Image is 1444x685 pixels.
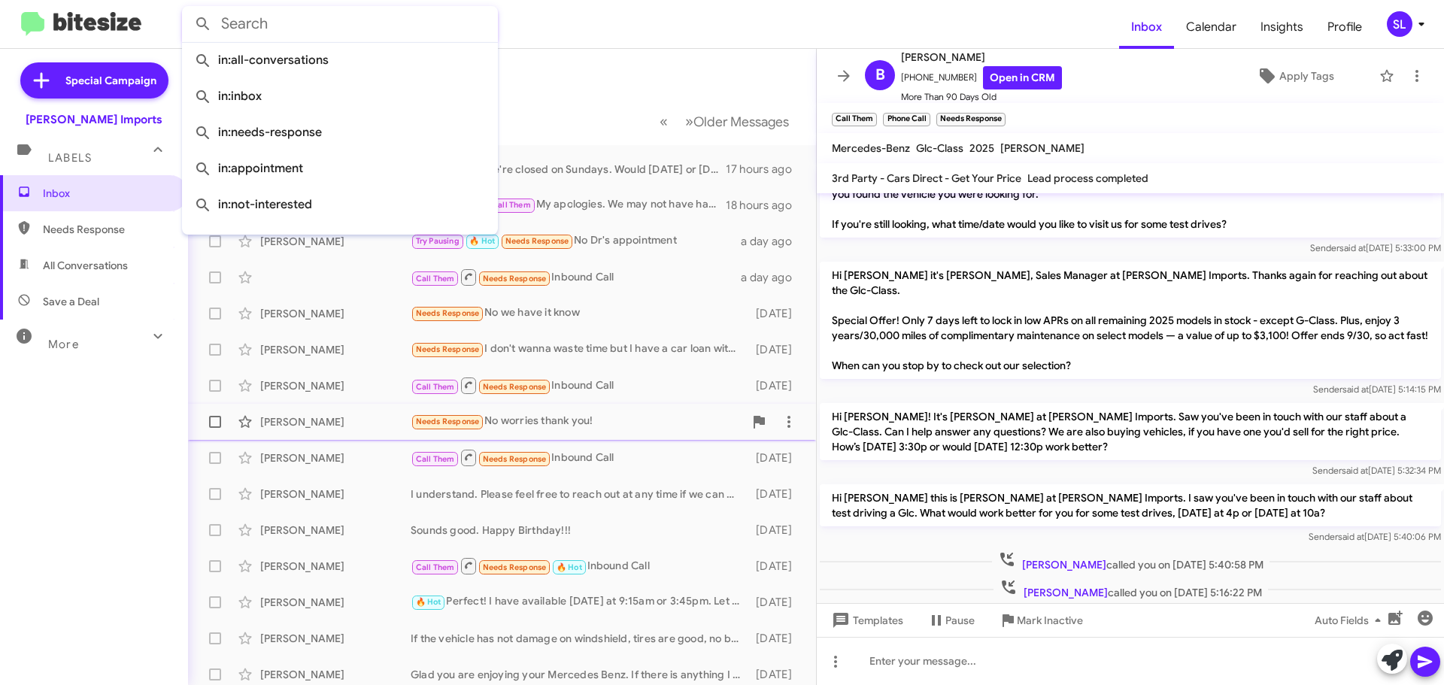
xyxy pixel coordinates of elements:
[260,486,411,502] div: [PERSON_NAME]
[260,595,411,610] div: [PERSON_NAME]
[416,236,460,246] span: Try Pausing
[1022,558,1106,571] span: [PERSON_NAME]
[557,562,582,572] span: 🔥 Hot
[483,454,547,464] span: Needs Response
[817,607,915,634] button: Templates
[820,262,1441,379] p: Hi [PERSON_NAME] it's [PERSON_NAME], Sales Manager at [PERSON_NAME] Imports. Thanks again for rea...
[651,106,677,137] button: Previous
[748,378,804,393] div: [DATE]
[1000,141,1085,155] span: [PERSON_NAME]
[969,141,994,155] span: 2025
[901,89,1062,105] span: More Than 90 Days Old
[1387,11,1412,37] div: SL
[260,631,411,646] div: [PERSON_NAME]
[411,268,741,286] div: Inbound Call
[748,595,804,610] div: [DATE]
[260,306,411,321] div: [PERSON_NAME]
[936,113,1006,126] small: Needs Response
[483,382,547,392] span: Needs Response
[411,667,748,682] div: Glad you are enjoying your Mercedes Benz. If there is anything I can do in the future, do not hes...
[505,236,569,246] span: Needs Response
[260,523,411,538] div: [PERSON_NAME]
[1248,5,1315,49] a: Insights
[1342,383,1369,395] span: said at
[1374,11,1427,37] button: SL
[411,593,748,611] div: Perfect! I have available [DATE] at 9:15am or 3:45pm. Let me know if either of those times work f...
[726,198,804,213] div: 18 hours ago
[194,223,486,259] span: in:sold-verified
[1338,531,1364,542] span: said at
[260,559,411,574] div: [PERSON_NAME]
[832,171,1021,185] span: 3rd Party - Cars Direct - Get Your Price
[43,294,99,309] span: Save a Deal
[43,186,171,201] span: Inbox
[194,114,486,150] span: in:needs-response
[411,305,748,322] div: No we have it know
[901,48,1062,66] span: [PERSON_NAME]
[820,484,1441,526] p: Hi [PERSON_NAME] this is [PERSON_NAME] at [PERSON_NAME] Imports. I saw you've been in touch with ...
[1309,531,1441,542] span: Sender [DATE] 5:40:06 PM
[1017,607,1083,634] span: Mark Inactive
[901,66,1062,89] span: [PHONE_NUMBER]
[748,559,804,574] div: [DATE]
[1027,171,1148,185] span: Lead process completed
[260,414,411,429] div: [PERSON_NAME]
[748,306,804,321] div: [DATE]
[829,607,903,634] span: Templates
[411,448,748,467] div: Inbound Call
[416,417,480,426] span: Needs Response
[1303,607,1399,634] button: Auto Fields
[748,486,804,502] div: [DATE]
[194,186,486,223] span: in:not-interested
[1279,62,1334,89] span: Apply Tags
[916,141,963,155] span: Glc-Class
[1315,5,1374,49] a: Profile
[483,274,547,283] span: Needs Response
[651,106,798,137] nav: Page navigation example
[469,236,495,246] span: 🔥 Hot
[411,162,726,177] div: Unfortunately, we're closed on Sundays. Would [DATE] or [DATE] work out for you? And yes, for a f...
[945,607,975,634] span: Pause
[411,486,748,502] div: I understand. Please feel free to reach out at any time if we can be of assistance
[43,258,128,273] span: All Conversations
[416,597,441,607] span: 🔥 Hot
[194,150,486,186] span: in:appointment
[260,450,411,465] div: [PERSON_NAME]
[20,62,168,99] a: Special Campaign
[915,607,987,634] button: Pause
[411,376,748,395] div: Inbound Call
[194,42,486,78] span: in:all-conversations
[748,667,804,682] div: [DATE]
[1174,5,1248,49] a: Calendar
[1342,465,1368,476] span: said at
[411,413,744,430] div: No worries thank you!
[260,667,411,682] div: [PERSON_NAME]
[685,112,693,131] span: »
[411,523,748,538] div: Sounds good. Happy Birthday!!!
[416,382,455,392] span: Call Them
[1339,242,1366,253] span: said at
[741,270,804,285] div: a day ago
[65,73,156,88] span: Special Campaign
[741,234,804,249] div: a day ago
[416,308,480,318] span: Needs Response
[1312,465,1441,476] span: Sender [DATE] 5:32:34 PM
[48,151,92,165] span: Labels
[883,113,930,126] small: Phone Call
[416,454,455,464] span: Call Them
[1315,607,1387,634] span: Auto Fields
[194,78,486,114] span: in:inbox
[994,578,1268,600] span: called you on [DATE] 5:16:22 PM
[260,378,411,393] div: [PERSON_NAME]
[983,66,1062,89] a: Open in CRM
[987,607,1095,634] button: Mark Inactive
[726,162,804,177] div: 17 hours ago
[411,232,741,250] div: No Dr's appointment
[492,200,531,210] span: Call Them
[411,341,748,358] div: I don't wanna waste time but I have a car loan with coastlife but I could've traded it in a year ...
[693,114,789,130] span: Older Messages
[676,106,798,137] button: Next
[416,344,480,354] span: Needs Response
